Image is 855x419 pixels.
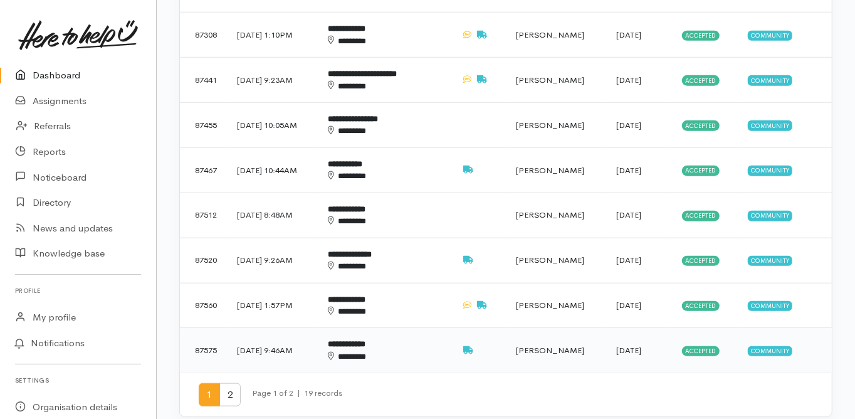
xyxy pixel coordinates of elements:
[227,147,318,193] td: [DATE] 10:44AM
[682,256,720,266] span: Accepted
[297,388,300,398] span: |
[227,193,318,238] td: [DATE] 8:48AM
[180,283,227,328] td: 87560
[616,29,641,40] time: [DATE]
[180,238,227,283] td: 87520
[616,345,641,356] time: [DATE]
[682,211,720,221] span: Accepted
[227,102,318,147] td: [DATE] 10:05AM
[219,383,241,406] span: 2
[252,383,342,416] small: Page 1 of 2 19 records
[180,13,227,58] td: 87308
[616,255,641,265] time: [DATE]
[748,301,792,311] span: Community
[227,238,318,283] td: [DATE] 9:26AM
[616,75,641,85] time: [DATE]
[506,193,606,238] td: [PERSON_NAME]
[227,13,318,58] td: [DATE] 1:10PM
[682,301,720,311] span: Accepted
[506,238,606,283] td: [PERSON_NAME]
[199,383,220,406] span: 1
[227,58,318,103] td: [DATE] 9:23AM
[616,300,641,310] time: [DATE]
[180,328,227,373] td: 87575
[748,211,792,221] span: Community
[506,58,606,103] td: [PERSON_NAME]
[748,75,792,85] span: Community
[227,328,318,373] td: [DATE] 9:46AM
[682,120,720,130] span: Accepted
[180,102,227,147] td: 87455
[748,166,792,176] span: Community
[748,120,792,130] span: Community
[506,13,606,58] td: [PERSON_NAME]
[616,120,641,130] time: [DATE]
[180,147,227,193] td: 87467
[616,165,641,176] time: [DATE]
[180,58,227,103] td: 87441
[682,75,720,85] span: Accepted
[616,209,641,220] time: [DATE]
[682,31,720,41] span: Accepted
[682,166,720,176] span: Accepted
[682,346,720,356] span: Accepted
[748,346,792,356] span: Community
[748,256,792,266] span: Community
[506,147,606,193] td: [PERSON_NAME]
[15,372,141,389] h6: Settings
[180,193,227,238] td: 87512
[748,31,792,41] span: Community
[227,283,318,328] td: [DATE] 1:57PM
[506,328,606,373] td: [PERSON_NAME]
[506,102,606,147] td: [PERSON_NAME]
[15,282,141,299] h6: Profile
[506,283,606,328] td: [PERSON_NAME]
